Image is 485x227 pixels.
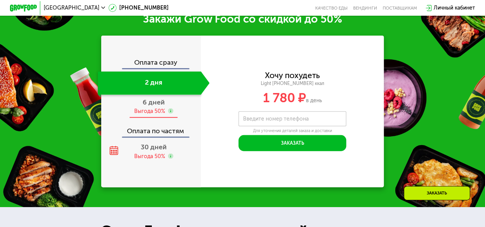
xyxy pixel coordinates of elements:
[243,117,308,121] label: Введите номер телефона
[238,128,346,134] div: Для уточнения деталей заказа и доставки
[383,5,417,11] div: поставщикам
[238,135,346,151] button: Заказать
[141,143,167,151] span: 30 дней
[353,5,377,11] a: Вендинги
[109,4,169,12] a: [PHONE_NUMBER]
[134,108,165,115] div: Выгода 50%
[434,4,475,12] div: Личный кабинет
[102,59,201,68] div: Оплата сразу
[44,5,99,11] span: [GEOGRAPHIC_DATA]
[263,90,306,106] span: 1 780 ₽
[201,80,384,87] div: Light [PHONE_NUMBER] ккал
[404,186,470,200] div: Заказать
[134,153,165,160] div: Выгода 50%
[315,5,348,11] a: Качество еды
[306,97,322,104] span: в день
[143,98,165,106] span: 6 дней
[265,72,320,79] div: Хочу похудеть
[102,121,201,137] div: Оплата по частям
